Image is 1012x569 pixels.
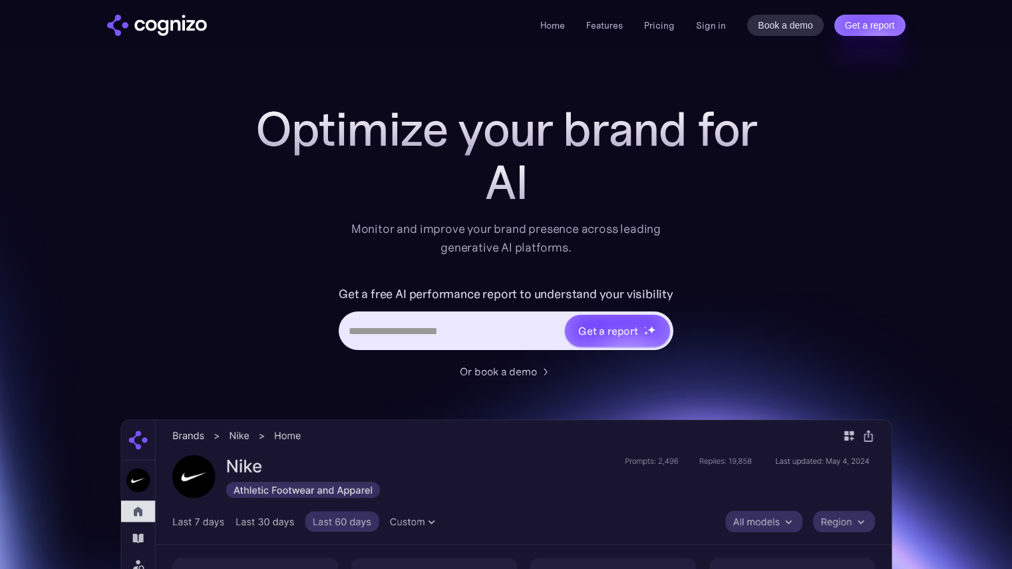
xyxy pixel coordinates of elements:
div: Get a report [578,323,638,339]
img: cognizo logo [107,15,207,36]
a: Get a reportstarstarstar [564,313,671,348]
h1: Optimize your brand for [240,102,772,156]
img: star [644,331,649,335]
label: Get a free AI performance report to understand your visibility [339,284,673,305]
a: Home [540,19,565,31]
a: Sign in [696,17,726,33]
img: star [644,326,646,328]
img: star [647,325,656,334]
div: Monitor and improve your brand presence across leading generative AI platforms. [343,220,670,257]
a: Book a demo [747,15,824,36]
div: AI [240,156,772,209]
form: Hero URL Input Form [339,284,673,357]
a: home [107,15,207,36]
div: Or book a demo [460,363,537,379]
a: Get a report [834,15,906,36]
a: Or book a demo [460,363,553,379]
a: Features [586,19,623,31]
a: Pricing [644,19,675,31]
